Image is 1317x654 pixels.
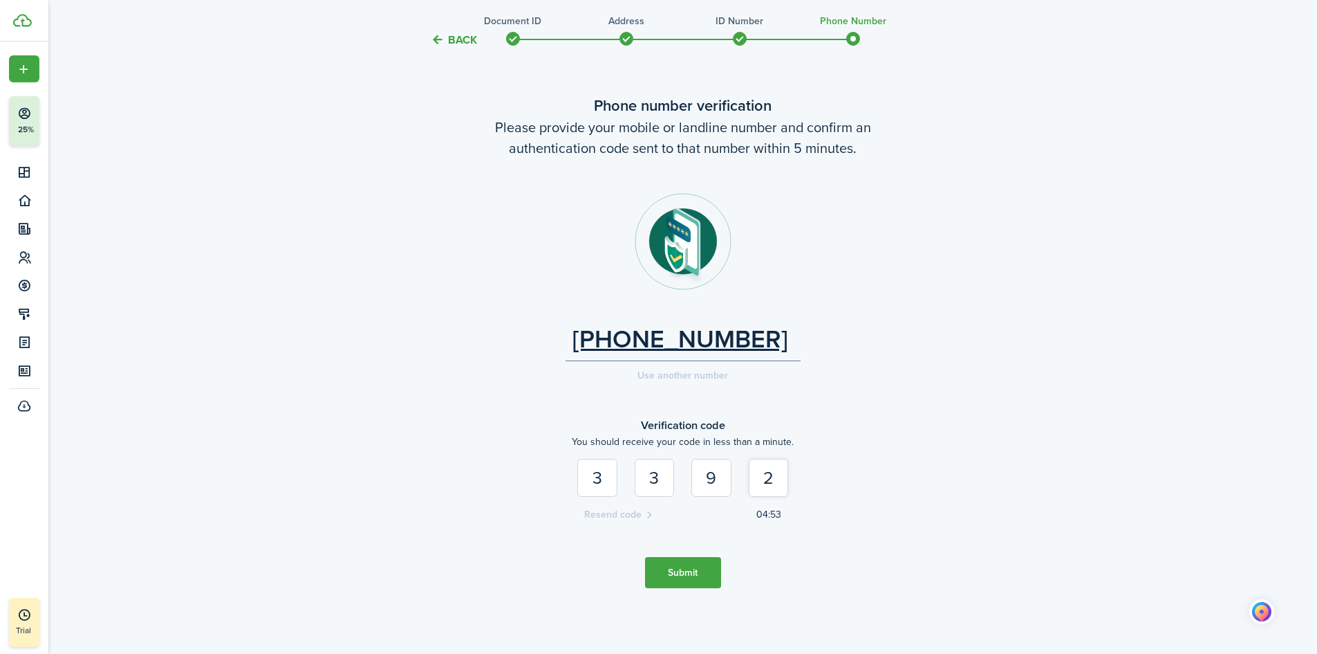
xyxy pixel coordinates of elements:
[566,417,801,435] h3: Verification code
[716,14,763,28] stepper-dot-title: ID Number
[9,55,39,82] button: Open menu
[16,624,71,637] p: Trial
[756,507,781,523] div: 04:53
[393,94,973,117] wizard-step-header-title: Phone number verification
[393,117,973,158] wizard-step-header-description: Please provide your mobile or landline number and confirm an authentication code sent to that num...
[1250,600,1273,624] img: wBKru0+wqDfRgAAAABJRU5ErkJggg==
[608,14,644,28] stepper-dot-title: Address
[566,435,801,449] p: You should receive your code in less than a minute.
[1250,600,1273,624] img: svg+xml,%3Csvg%20width%3D%2234%22%20height%3D%2234%22%20viewBox%3D%220%200%2034%2034%22%20fill%3D...
[9,598,39,647] a: Trial
[635,193,731,290] img: Phone nexmo step
[17,124,35,136] p: 25%
[13,14,32,27] img: TenantCloud
[820,14,886,28] stepper-dot-title: Phone Number
[484,14,541,28] stepper-dot-title: Document ID
[572,325,788,354] a: [PHONE_NUMBER]
[431,33,477,47] button: Back
[645,557,721,588] button: Submit
[9,96,124,146] button: 25%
